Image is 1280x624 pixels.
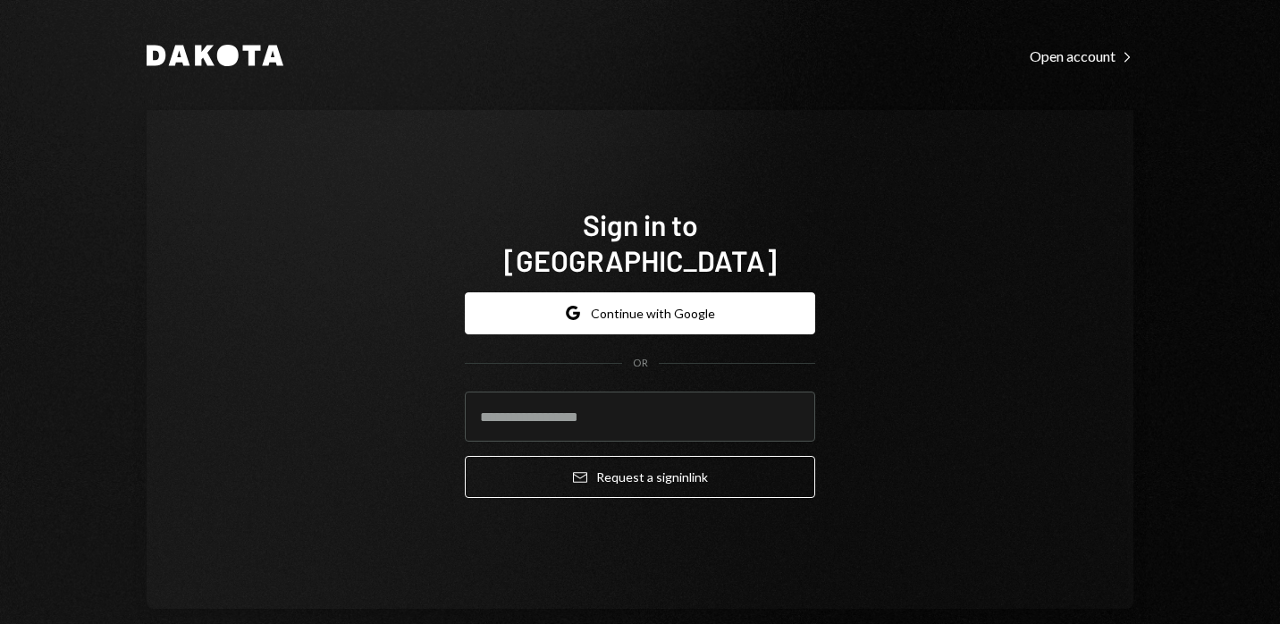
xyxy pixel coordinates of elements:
a: Open account [1030,46,1133,65]
h1: Sign in to [GEOGRAPHIC_DATA] [465,207,815,278]
div: Open account [1030,47,1133,65]
button: Continue with Google [465,292,815,334]
div: OR [633,356,648,371]
button: Request a signinlink [465,456,815,498]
